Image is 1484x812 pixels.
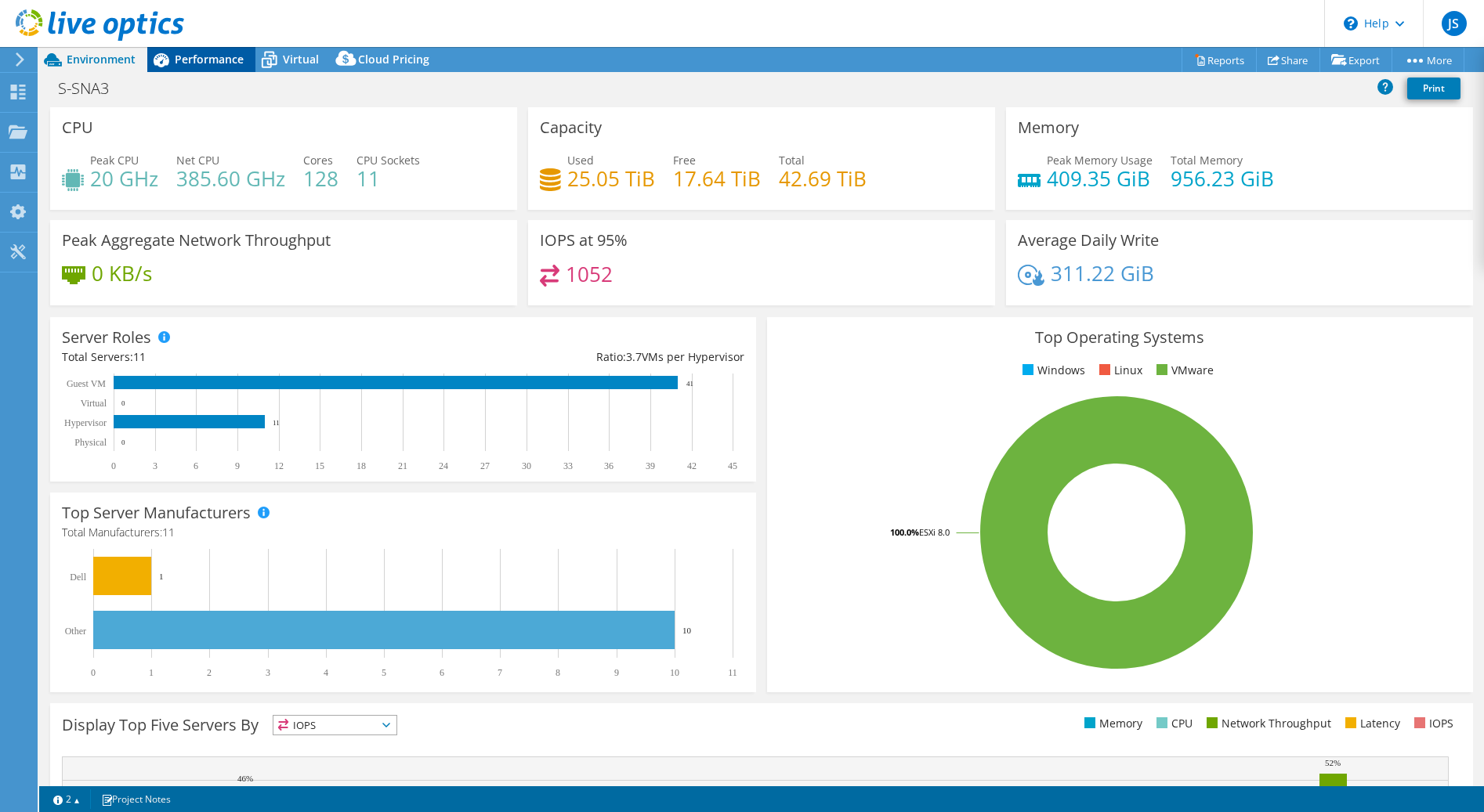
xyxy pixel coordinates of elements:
text: 0 [111,460,116,471]
h1: S-SNA3 [51,80,133,97]
text: 6 [194,460,198,471]
text: 0 [121,438,125,446]
h4: 409.35 GiB [1047,170,1153,187]
span: Cloud Pricing [358,52,429,67]
li: Network Throughput [1203,715,1331,732]
text: 0 [91,667,96,678]
span: Environment [67,52,136,67]
li: Linux [1095,362,1142,379]
text: Hypervisor [64,417,107,428]
h4: Total Manufacturers: [62,524,744,541]
text: 10 [670,667,679,678]
text: 2 [207,667,212,678]
span: 11 [133,349,146,364]
h4: 128 [303,170,338,187]
span: CPU Sockets [357,153,420,168]
span: Net CPU [176,153,219,168]
text: 7 [498,667,502,678]
text: 6 [440,667,444,678]
text: 15 [315,460,324,471]
div: Total Servers: [62,348,403,366]
text: Dell [70,572,86,583]
a: Print [1407,78,1460,99]
span: 11 [162,525,175,540]
text: 52% [1325,758,1341,767]
li: IOPS [1410,715,1453,732]
text: 46% [237,774,253,783]
h4: 311.22 GiB [1051,265,1154,282]
text: Other [65,626,86,637]
text: Virtual [81,398,107,409]
h3: CPU [62,119,93,136]
li: Latency [1341,715,1400,732]
span: Total [779,153,805,168]
span: Peak CPU [90,153,139,168]
div: Ratio: VMs per Hypervisor [403,348,744,366]
text: 8 [556,667,560,678]
text: 11 [728,667,737,678]
text: 18 [357,460,366,471]
h3: Memory [1018,119,1079,136]
text: 11 [273,419,280,427]
text: 0 [121,399,125,407]
text: 45 [728,460,737,471]
h4: 20 GHz [90,170,158,187]
h4: 42.69 TiB [779,170,867,187]
h3: Top Server Manufacturers [62,504,251,521]
li: CPU [1153,715,1193,732]
text: 1 [149,667,154,678]
text: 33 [563,460,573,471]
h4: 0 KB/s [92,265,152,282]
h4: 17.64 TiB [673,170,761,187]
span: Virtual [283,52,319,67]
text: Guest VM [67,378,106,389]
text: 9 [614,667,619,678]
text: 39 [646,460,655,471]
h4: 1052 [566,265,613,283]
text: 27 [480,460,490,471]
a: Reports [1182,48,1257,72]
span: Performance [175,52,244,67]
li: Memory [1080,715,1142,732]
h3: Average Daily Write [1018,232,1159,249]
h3: Capacity [540,119,602,136]
text: 1 [159,572,164,581]
span: JS [1442,11,1467,36]
text: 3 [153,460,157,471]
li: VMware [1153,362,1214,379]
a: Project Notes [90,789,182,809]
text: 12 [274,460,284,471]
text: 36 [604,460,614,471]
span: Used [567,153,594,168]
span: Free [673,153,696,168]
a: Share [1256,48,1320,72]
text: 42 [687,460,697,471]
text: 10 [682,626,692,635]
text: 4 [324,667,328,678]
a: Export [1319,48,1392,72]
text: Physical [74,437,107,448]
tspan: ESXi 8.0 [919,526,950,538]
text: 9 [235,460,240,471]
text: 24 [439,460,448,471]
span: 3.7 [626,349,642,364]
span: Total Memory [1171,153,1243,168]
h3: Server Roles [62,329,151,346]
h4: 956.23 GiB [1171,170,1274,187]
tspan: 100.0% [890,526,919,538]
li: Windows [1019,362,1085,379]
text: 41 [686,380,693,388]
a: 2 [42,789,91,809]
text: 5 [382,667,386,678]
text: 30 [522,460,531,471]
h4: 11 [357,170,420,187]
text: 3 [266,667,270,678]
h3: Peak Aggregate Network Throughput [62,232,331,249]
h3: Top Operating Systems [779,329,1461,346]
span: Peak Memory Usage [1047,153,1153,168]
svg: \n [1344,16,1358,31]
span: IOPS [273,716,396,734]
span: Cores [303,153,333,168]
a: More [1392,48,1464,72]
h4: 25.05 TiB [567,170,655,187]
